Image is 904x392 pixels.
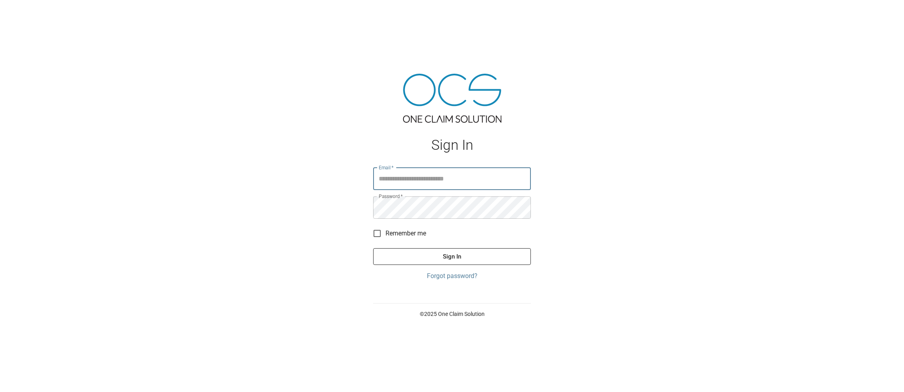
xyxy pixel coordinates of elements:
label: Email [379,164,394,171]
button: Sign In [373,248,531,265]
span: Remember me [385,229,426,238]
a: Forgot password? [373,271,531,281]
h1: Sign In [373,137,531,153]
img: ocs-logo-tra.png [403,74,501,123]
img: ocs-logo-white-transparent.png [10,5,41,21]
label: Password [379,193,403,200]
p: © 2025 One Claim Solution [373,310,531,318]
